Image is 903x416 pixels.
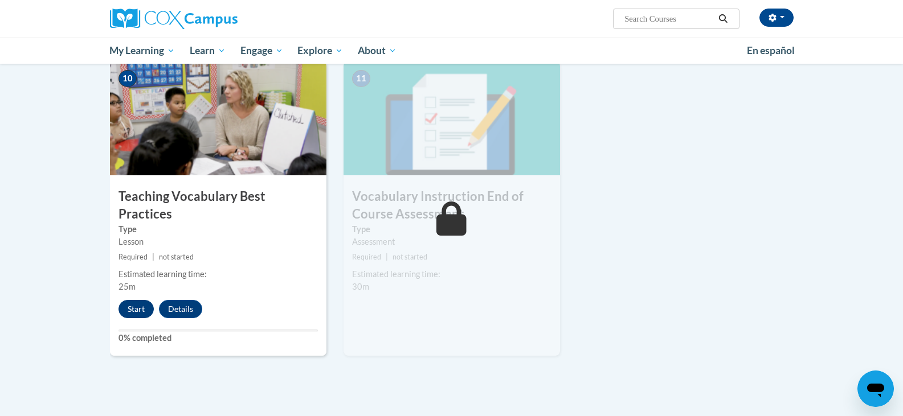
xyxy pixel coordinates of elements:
[109,44,175,57] span: My Learning
[344,61,560,175] img: Course Image
[352,223,551,236] label: Type
[623,12,714,26] input: Search Courses
[233,38,291,64] a: Engage
[119,300,154,318] button: Start
[714,12,732,26] button: Search
[350,38,404,64] a: About
[110,61,326,175] img: Course Image
[297,44,343,57] span: Explore
[110,9,326,29] a: Cox Campus
[759,9,794,27] button: Account Settings
[393,253,427,261] span: not started
[352,268,551,281] div: Estimated learning time:
[290,38,350,64] a: Explore
[159,253,194,261] span: not started
[352,236,551,248] div: Assessment
[103,38,183,64] a: My Learning
[747,44,795,56] span: En español
[110,188,326,223] h3: Teaching Vocabulary Best Practices
[119,223,318,236] label: Type
[352,282,369,291] span: 30m
[152,253,154,261] span: |
[93,38,811,64] div: Main menu
[119,332,318,344] label: 0% completed
[358,44,397,57] span: About
[240,44,283,57] span: Engage
[386,253,388,261] span: |
[857,370,894,407] iframe: Button to launch messaging window
[344,188,560,223] h3: Vocabulary Instruction End of Course Assessment
[352,253,381,261] span: Required
[159,300,202,318] button: Details
[119,236,318,248] div: Lesson
[739,39,802,63] a: En español
[190,44,226,57] span: Learn
[119,268,318,281] div: Estimated learning time:
[119,70,137,87] span: 10
[110,9,238,29] img: Cox Campus
[119,253,148,261] span: Required
[182,38,233,64] a: Learn
[352,70,370,87] span: 11
[119,282,136,291] span: 25m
